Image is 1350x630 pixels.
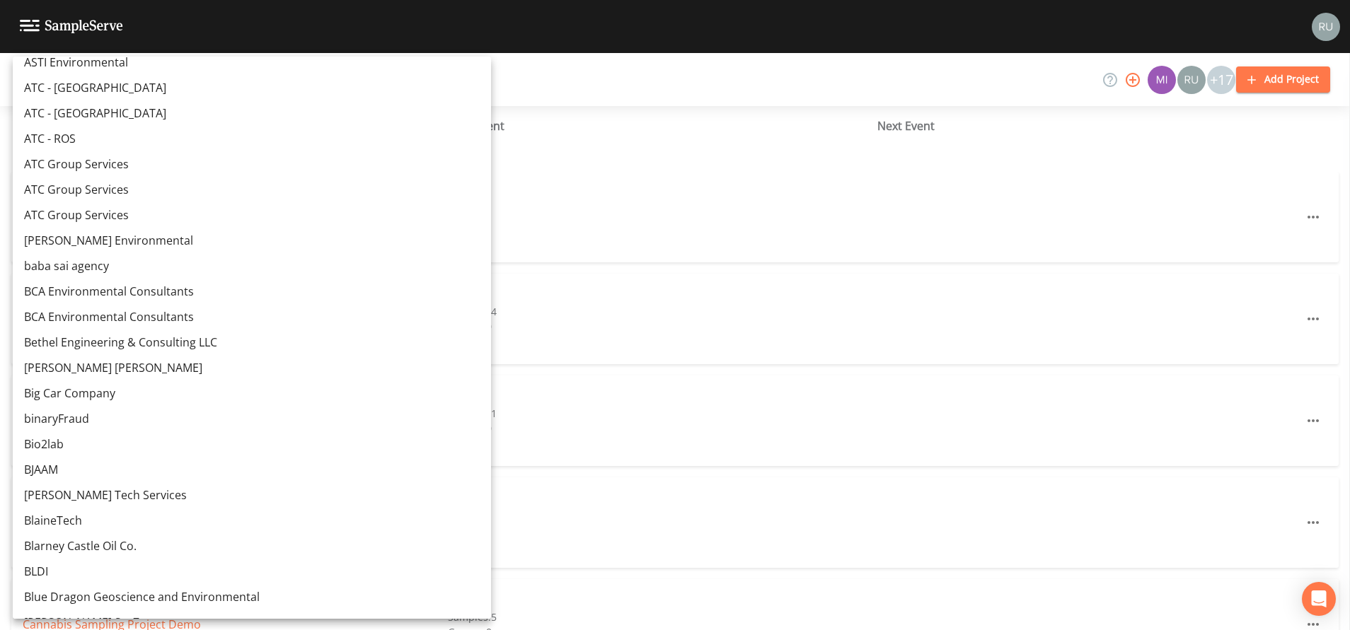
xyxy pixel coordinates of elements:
[13,49,491,75] a: ASTI Environmental
[13,329,491,355] a: Bethel Engineering & Consulting LLC
[13,228,491,253] a: [PERSON_NAME] Environmental
[13,177,491,202] a: ATC Group Services
[13,431,491,457] a: Bio2lab
[13,151,491,177] a: ATC Group Services
[13,482,491,508] a: [PERSON_NAME] Tech Services
[13,533,491,559] a: Blarney Castle Oil Co.
[13,406,491,431] a: binaryFraud
[13,508,491,533] a: BlaineTech
[13,126,491,151] a: ATC - ROS
[13,75,491,100] a: ATC - [GEOGRAPHIC_DATA]
[13,584,491,609] a: Blue Dragon Geoscience and Environmental
[13,355,491,380] a: [PERSON_NAME] [PERSON_NAME]
[13,279,491,304] a: BCA Environmental Consultants
[1302,582,1336,616] div: Open Intercom Messenger
[13,457,491,482] a: BJAAM
[13,253,491,279] a: baba sai agency
[13,559,491,584] a: BLDI
[13,202,491,228] a: ATC Group Services
[13,380,491,406] a: Big Car Company
[13,304,491,329] a: BCA Environmental Consultants
[13,100,491,126] a: ATC - [GEOGRAPHIC_DATA]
